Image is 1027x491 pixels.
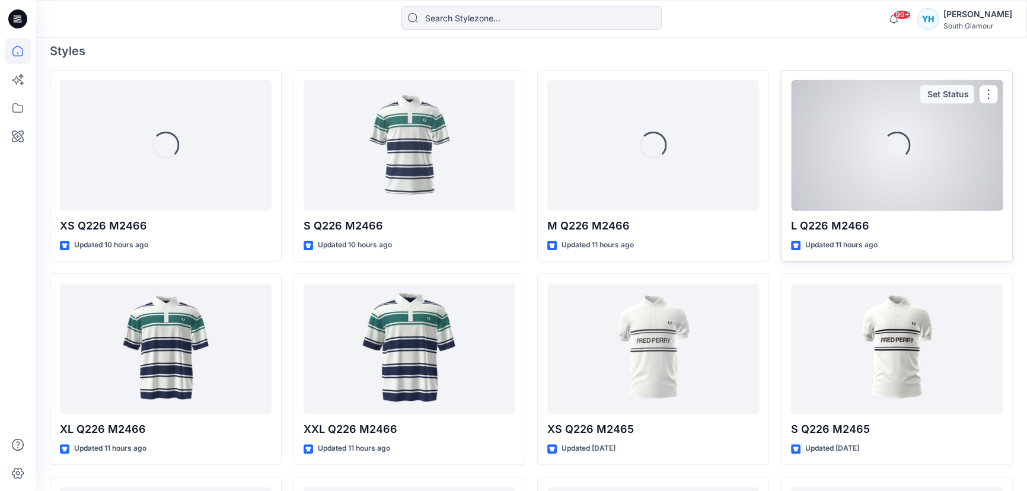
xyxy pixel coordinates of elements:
[304,218,515,234] p: S Q226 M2466
[943,7,1012,21] div: [PERSON_NAME]
[74,239,148,251] p: Updated 10 hours ago
[60,421,272,438] p: XL Q226 M2466
[547,283,759,415] a: XS Q226 M2465
[917,8,939,30] div: YH
[943,21,1012,30] div: South Glamour
[791,283,1003,415] a: S Q226 M2465
[562,442,615,455] p: Updated [DATE]
[60,218,272,234] p: XS Q226 M2466
[60,283,272,415] a: XL Q226 M2466
[547,218,759,234] p: M Q226 M2466
[791,218,1003,234] p: L Q226 M2466
[304,421,515,438] p: XXL Q226 M2466
[893,10,911,20] span: 99+
[304,283,515,415] a: XXL Q226 M2466
[318,442,390,455] p: Updated 11 hours ago
[50,44,1013,58] h4: Styles
[791,421,1003,438] p: S Q226 M2465
[304,80,515,211] a: S Q226 M2466
[74,442,146,455] p: Updated 11 hours ago
[805,442,859,455] p: Updated [DATE]
[318,239,392,251] p: Updated 10 hours ago
[401,6,662,30] input: Search Stylezone…
[547,421,759,438] p: XS Q226 M2465
[805,239,878,251] p: Updated 11 hours ago
[562,239,634,251] p: Updated 11 hours ago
